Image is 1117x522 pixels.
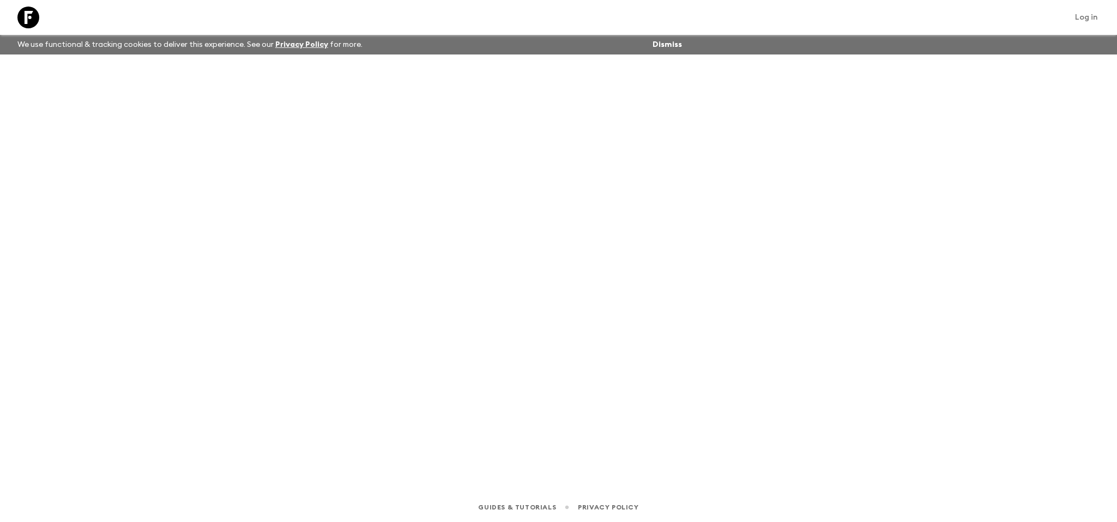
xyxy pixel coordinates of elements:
button: Dismiss [650,37,685,52]
a: Privacy Policy [578,501,638,513]
a: Log in [1069,10,1104,25]
p: We use functional & tracking cookies to deliver this experience. See our for more. [13,35,367,54]
a: Privacy Policy [275,41,328,48]
a: Guides & Tutorials [478,501,556,513]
